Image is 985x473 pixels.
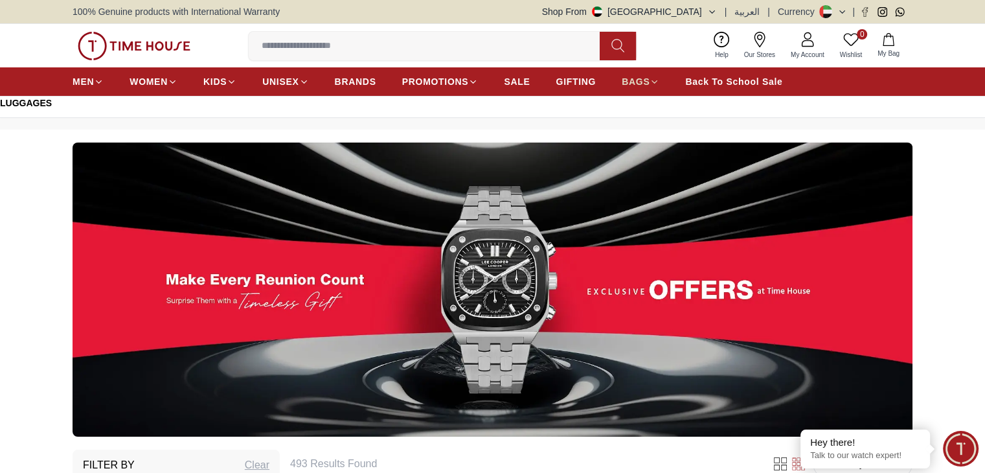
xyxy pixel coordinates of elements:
[778,5,820,18] div: Currency
[872,49,905,58] span: My Bag
[542,5,717,18] button: Shop From[GEOGRAPHIC_DATA]
[73,75,94,88] span: MEN
[685,70,782,93] a: Back To School Sale
[860,7,870,17] a: Facebook
[685,75,782,88] span: Back To School Sale
[203,75,227,88] span: KIDS
[130,70,177,93] a: WOMEN
[504,75,530,88] span: SALE
[262,75,299,88] span: UNISEX
[622,75,650,88] span: BAGS
[335,75,376,88] span: BRANDS
[734,5,760,18] button: العربية
[943,431,979,467] div: Chat Widget
[810,436,920,449] div: Hey there!
[832,29,870,62] a: 0Wishlist
[556,70,596,93] a: GIFTING
[203,70,236,93] a: KIDS
[556,75,596,88] span: GIFTING
[83,457,135,473] h3: Filter By
[767,5,770,18] span: |
[710,50,734,60] span: Help
[402,70,479,93] a: PROMOTIONS
[402,75,469,88] span: PROMOTIONS
[739,50,780,60] span: Our Stores
[895,7,905,17] a: Whatsapp
[835,50,867,60] span: Wishlist
[622,70,659,93] a: BAGS
[857,29,867,40] span: 0
[707,29,736,62] a: Help
[73,5,280,18] span: 100% Genuine products with International Warranty
[786,50,830,60] span: My Account
[335,70,376,93] a: BRANDS
[73,143,912,437] img: ...
[262,70,308,93] a: UNISEX
[130,75,168,88] span: WOMEN
[73,70,104,93] a: MEN
[852,5,855,18] span: |
[504,70,530,93] a: SALE
[245,457,269,473] div: Clear
[725,5,727,18] span: |
[736,29,783,62] a: Our Stores
[592,6,602,17] img: United Arab Emirates
[290,456,756,472] h6: 493 Results Found
[877,7,887,17] a: Instagram
[78,32,190,60] img: ...
[810,450,920,461] p: Talk to our watch expert!
[870,30,907,61] button: My Bag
